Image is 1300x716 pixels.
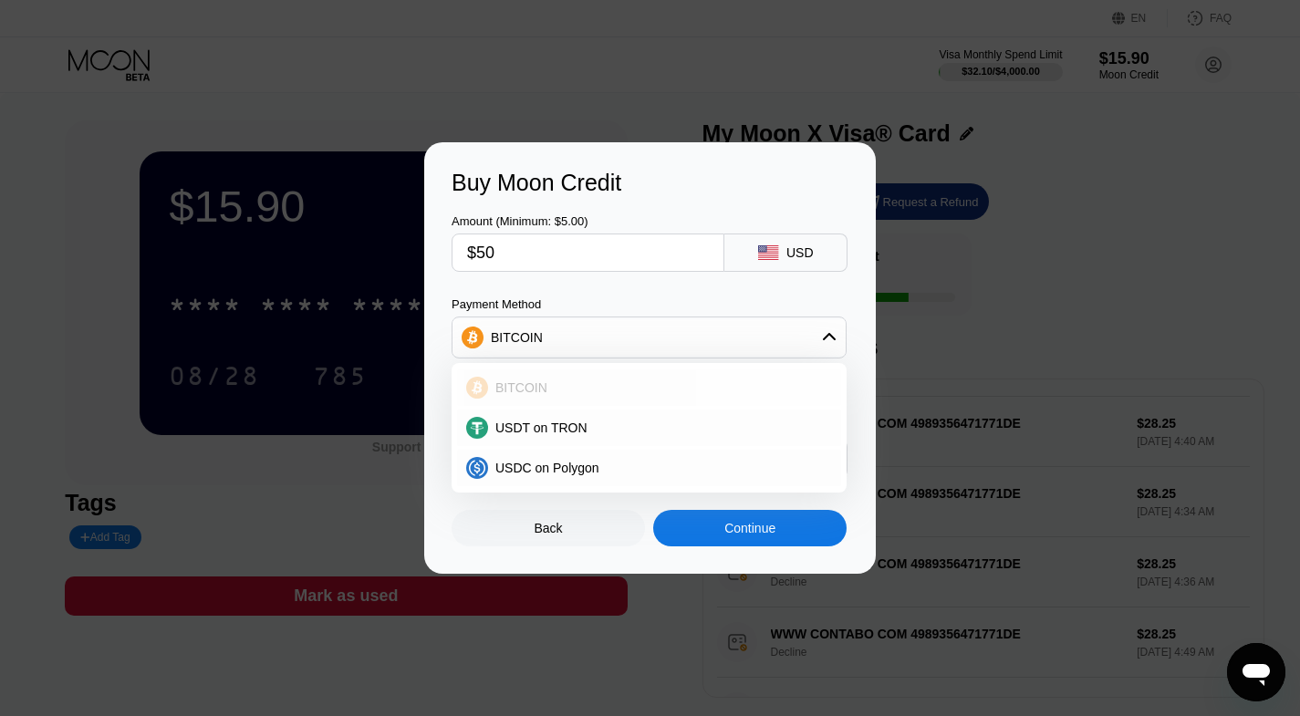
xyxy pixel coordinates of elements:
div: USDC on Polygon [457,450,841,486]
div: Payment Method [452,297,847,311]
div: BITCOIN [457,369,841,406]
div: Continue [653,510,847,546]
div: Buy Moon Credit [452,170,848,196]
input: $0.00 [467,234,709,271]
div: Back [535,521,563,535]
div: USD [786,245,814,260]
div: BITCOIN [452,319,846,356]
div: Amount (Minimum: $5.00) [452,214,724,228]
div: Continue [724,521,775,535]
span: BITCOIN [495,380,547,395]
div: USDT on TRON [457,410,841,446]
div: BITCOIN [491,330,543,345]
span: USDC on Polygon [495,461,599,475]
div: Back [452,510,645,546]
iframe: Button to launch messaging window [1227,643,1285,701]
span: USDT on TRON [495,420,588,435]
